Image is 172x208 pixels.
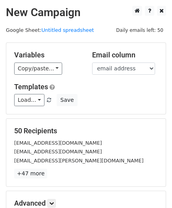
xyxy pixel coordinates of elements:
[14,199,158,208] h5: Advanced
[14,127,158,135] h5: 50 Recipients
[14,63,62,75] a: Copy/paste...
[41,27,94,33] a: Untitled spreadsheet
[14,158,144,164] small: [EMAIL_ADDRESS][PERSON_NAME][DOMAIN_NAME]
[113,27,166,33] a: Daily emails left: 50
[14,149,102,155] small: [EMAIL_ADDRESS][DOMAIN_NAME]
[6,27,94,33] small: Google Sheet:
[14,51,80,59] h5: Variables
[57,94,77,106] button: Save
[92,51,158,59] h5: Email column
[14,169,47,179] a: +47 more
[6,6,166,19] h2: New Campaign
[14,83,48,91] a: Templates
[14,140,102,146] small: [EMAIL_ADDRESS][DOMAIN_NAME]
[113,26,166,35] span: Daily emails left: 50
[14,94,44,106] a: Load...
